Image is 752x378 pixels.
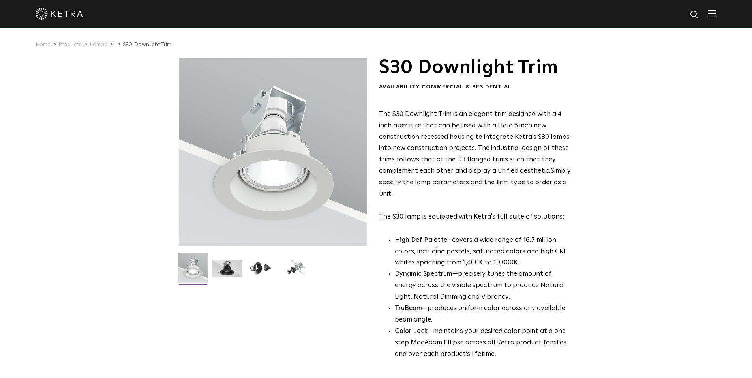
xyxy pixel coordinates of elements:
strong: Color Lock [395,328,428,335]
span: The S30 Downlight Trim is an elegant trim designed with a 4 inch aperture that can be used with a... [379,111,570,174]
a: S30 Downlight Trim [123,42,171,47]
img: S30 Halo Downlight_Exploded_Black [281,260,311,283]
strong: Dynamic Spectrum [395,271,452,277]
img: S30-DownlightTrim-2021-Web-Square [178,253,208,289]
div: Availability: [379,83,571,91]
img: Hamburger%20Nav.svg [708,10,716,17]
img: ketra-logo-2019-white [36,8,83,20]
a: Home [36,42,51,47]
img: S30 Halo Downlight_Table Top_Black [246,260,277,283]
li: —precisely tunes the amount of energy across the visible spectrum to produce Natural Light, Natur... [395,269,571,303]
h1: S30 Downlight Trim [379,58,571,77]
img: search icon [690,10,699,20]
span: Commercial & Residential [422,84,512,90]
p: covers a wide range of 16.7 million colors, including pastels, saturated colors and high CRI whit... [395,235,571,269]
span: Simply specify the lamp parameters and the trim type to order as a unit.​ [379,168,571,197]
img: S30 Halo Downlight_Hero_Black_Gradient [212,260,242,283]
p: The S30 lamp is equipped with Ketra's full suite of solutions: [379,109,571,223]
a: Lamps [90,42,107,47]
strong: High Def Palette - [395,237,452,243]
li: —produces uniform color across any available beam angle. [395,303,571,326]
a: Products [58,42,82,47]
li: —maintains your desired color point at a one step MacAdam Ellipse across all Ketra product famili... [395,326,571,360]
strong: TruBeam [395,305,422,312]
